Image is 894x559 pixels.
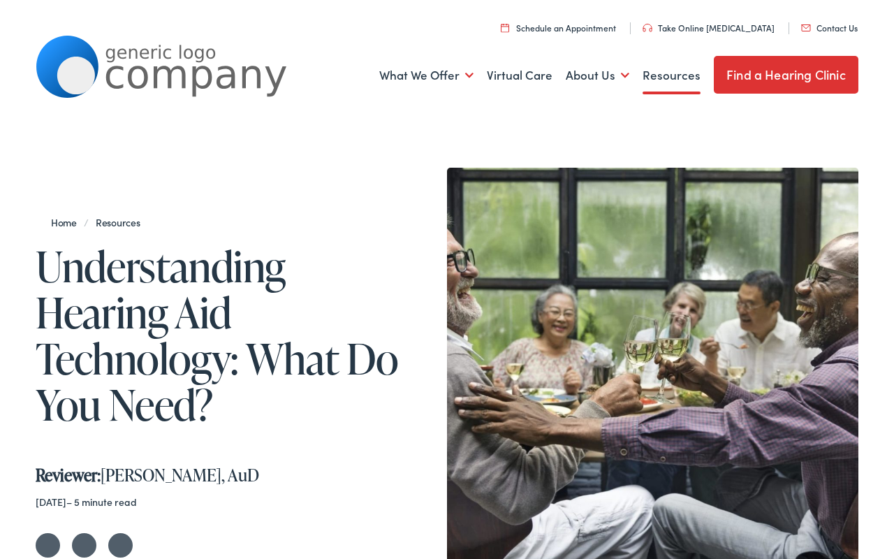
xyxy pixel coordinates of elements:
div: [PERSON_NAME], AuD [36,445,414,486]
a: Schedule an Appointment [501,22,616,34]
a: Virtual Care [487,50,552,101]
a: What We Offer [379,50,474,101]
a: Resources [89,215,147,229]
a: Find a Hearing Clinic [714,56,858,94]
img: utility icon [643,24,652,32]
a: Home [51,215,84,229]
div: – 5 minute read [36,496,414,508]
a: About Us [566,50,629,101]
span: / [51,215,147,229]
a: Take Online [MEDICAL_DATA] [643,22,775,34]
img: utility icon [501,23,509,32]
img: utility icon [801,24,811,31]
strong: Reviewer: [36,463,101,486]
time: [DATE] [36,495,66,509]
a: Contact Us [801,22,858,34]
a: Resources [643,50,701,101]
a: Share on Twitter [36,533,60,558]
a: Share on Facebook [72,533,96,558]
a: Share on LinkedIn [108,533,133,558]
h1: Understanding Hearing Aid Technology: What Do You Need? [36,243,414,428]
